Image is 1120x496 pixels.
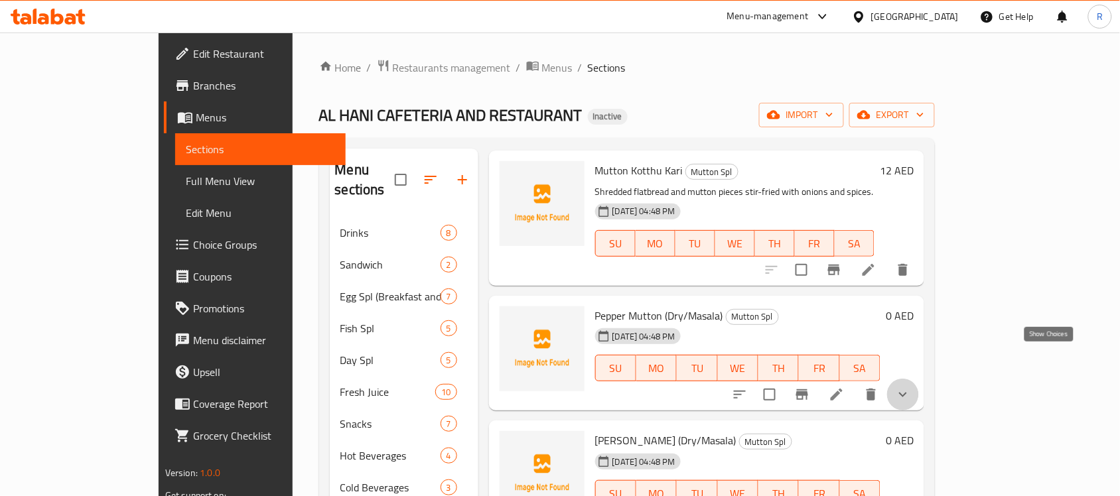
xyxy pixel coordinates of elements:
[682,359,712,378] span: TU
[387,166,415,194] span: Select all sections
[441,416,457,432] div: items
[727,9,809,25] div: Menu-management
[441,479,457,495] div: items
[340,448,441,464] span: Hot Beverages
[760,234,790,253] span: TH
[193,396,335,412] span: Coverage Report
[441,227,456,239] span: 8
[330,408,478,440] div: Snacks7
[415,164,447,196] span: Sort sections
[642,359,671,378] span: MO
[193,46,335,62] span: Edit Restaurant
[447,164,478,196] button: Add section
[441,320,457,336] div: items
[164,388,346,420] a: Coverage Report
[164,261,346,292] a: Coupons
[724,379,756,410] button: sort-choices
[840,355,880,381] button: SA
[165,464,198,481] span: Version:
[718,355,758,381] button: WE
[855,379,887,410] button: delete
[393,60,511,76] span: Restaurants management
[799,355,839,381] button: FR
[795,230,835,257] button: FR
[164,38,346,70] a: Edit Restaurant
[164,70,346,101] a: Branches
[860,107,924,123] span: export
[588,111,628,122] span: Inactive
[818,254,850,286] button: Branch-specific-item
[441,259,456,271] span: 2
[588,60,626,76] span: Sections
[340,352,441,368] div: Day Spl
[340,288,441,304] span: Egg Spl (Breakfast and Dinner)
[526,59,573,76] a: Menus
[330,376,478,408] div: Fresh Juice10
[887,254,919,286] button: delete
[500,161,585,246] img: Mutton Kotthu Kari
[880,161,914,180] h6: 12 AED
[595,160,683,180] span: Mutton Kotthu Kari
[607,456,681,468] span: [DATE] 04:48 PM
[319,59,936,76] nav: breadcrumb
[441,288,457,304] div: items
[186,173,335,189] span: Full Menu View
[330,217,478,249] div: Drinks8
[164,292,346,324] a: Promotions
[500,306,585,391] img: Pepper Mutton (Dry/Masala)
[441,257,457,273] div: items
[686,164,738,180] span: Mutton Spl
[175,197,346,229] a: Edit Menu
[441,450,456,462] span: 4
[675,230,715,257] button: TU
[340,479,441,495] div: Cold Beverages
[193,300,335,316] span: Promotions
[715,230,755,257] button: WE
[727,309,778,324] span: Mutton Spl
[861,262,876,278] a: Edit menu item
[340,257,441,273] div: Sandwich
[330,280,478,312] div: Egg Spl (Breakfast and Dinner)7
[804,359,834,378] span: FR
[164,324,346,356] a: Menu disclaimer
[164,101,346,133] a: Menus
[595,230,636,257] button: SU
[681,234,710,253] span: TU
[1097,9,1103,24] span: R
[764,359,794,378] span: TH
[607,205,681,217] span: [DATE] 04:48 PM
[340,384,436,400] span: Fresh Juice
[595,184,875,200] p: Shredded flatbread and mutton pieces stir-fried with onions and spices.
[835,230,875,257] button: SA
[367,60,372,76] li: /
[740,434,792,450] span: Mutton Spl
[193,269,335,284] span: Coupons
[200,464,220,481] span: 1.0.0
[578,60,583,76] li: /
[193,332,335,348] span: Menu disclaimer
[340,416,441,432] div: Snacks
[175,165,346,197] a: Full Menu View
[436,386,456,399] span: 10
[330,344,478,376] div: Day Spl5
[193,78,335,93] span: Branches
[829,387,845,403] a: Edit menu item
[886,431,914,450] h6: 0 AED
[886,306,914,325] h6: 0 AED
[340,320,441,336] span: Fish SpI
[377,59,511,76] a: Restaurants management
[542,60,573,76] span: Menus
[601,234,630,253] span: SU
[186,205,335,221] span: Edit Menu
[845,359,875,378] span: SA
[330,440,478,471] div: Hot Beverages4
[164,420,346,452] a: Grocery Checklist
[887,379,919,410] button: show more
[193,428,335,444] span: Grocery Checklist
[755,230,795,257] button: TH
[340,225,441,241] span: Drinks
[175,133,346,165] a: Sections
